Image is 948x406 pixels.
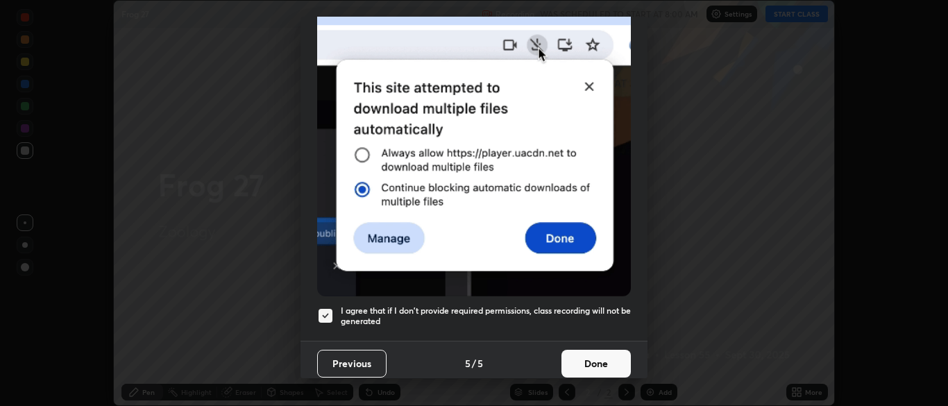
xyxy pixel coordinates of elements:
[317,350,387,378] button: Previous
[465,356,471,371] h4: 5
[561,350,631,378] button: Done
[341,305,631,327] h5: I agree that if I don't provide required permissions, class recording will not be generated
[477,356,483,371] h4: 5
[472,356,476,371] h4: /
